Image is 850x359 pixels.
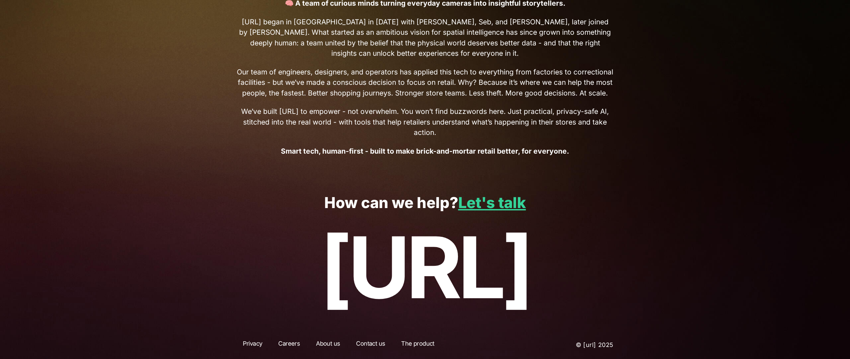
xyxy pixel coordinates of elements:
[237,67,614,99] span: Our team of engineers, designers, and operators has applied this tech to everything from factorie...
[48,219,802,315] p: [URL]
[458,193,526,212] a: Let's talk
[281,147,569,155] strong: Smart tech, human-first - built to make brick-and-mortar retail better, for everyone.
[395,339,440,351] a: The product
[237,339,269,351] a: Privacy
[272,339,306,351] a: Careers
[519,339,614,351] p: © [URL] 2025
[237,17,614,59] span: [URL] began in [GEOGRAPHIC_DATA] in [DATE] with [PERSON_NAME], Seb, and [PERSON_NAME], later join...
[237,106,614,138] span: We’ve built [URL] to empower - not overwhelm. You won’t find buzzwords here. Just practical, priv...
[350,339,391,351] a: Contact us
[48,194,802,211] p: How can we help?
[310,339,346,351] a: About us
